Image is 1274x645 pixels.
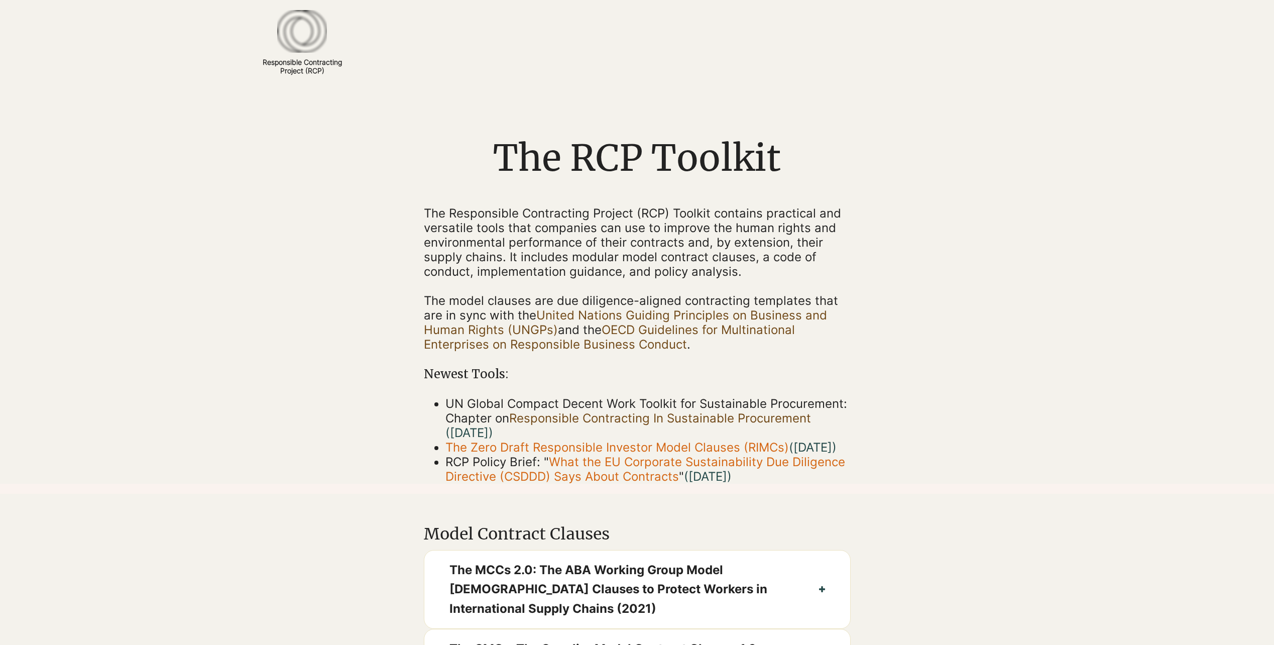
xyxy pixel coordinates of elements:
a: Responsible Contracting In Sustainable Procurement [509,411,811,425]
a: The Zero Draft Responsible Investor Model Clauses (RIMCs) [445,440,789,455]
span: Model Contract Clauses [424,524,610,544]
a: Responsible ContractingProject (RCP) [263,58,342,75]
span: Newest Tools: [424,366,509,382]
span: The MCCs 2.0: The ABA Working Group Model [DEMOGRAPHIC_DATA] Clauses to Protect Workers in Intern... [449,561,794,618]
span: The Responsible Contracting Project (RCP) Toolkit contains practical and versatile tools that com... [424,206,841,279]
a: [DATE] [793,440,832,455]
span: ([DATE]) [684,469,732,484]
a: OECD Guidelines for Multinational Enterprises on Responsible Business Conduct [424,322,795,352]
a: ) [832,440,837,455]
span: ([DATE]) [445,425,493,440]
span: RCP Policy Brief: " " [445,455,845,484]
a: United Nations Guiding Principles on Business and Human Rights (UNGPs) [424,308,827,337]
button: The MCCs 2.0: The ABA Working Group Model [DEMOGRAPHIC_DATA] Clauses to Protect Workers in Intern... [424,551,850,628]
span: ( [789,440,832,455]
span: The RCP Toolkit [493,135,781,181]
a: What the EU Corporate Sustainability Due Diligence Directive (CSDDD) Says About Contracts [445,455,845,484]
span: The model clauses are due diligence-aligned contracting templates that are in sync with the and t... [424,293,838,352]
span: UN Global Compact Decent Work Toolkit for Sustainable Procurement: Chapter on [445,396,847,440]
